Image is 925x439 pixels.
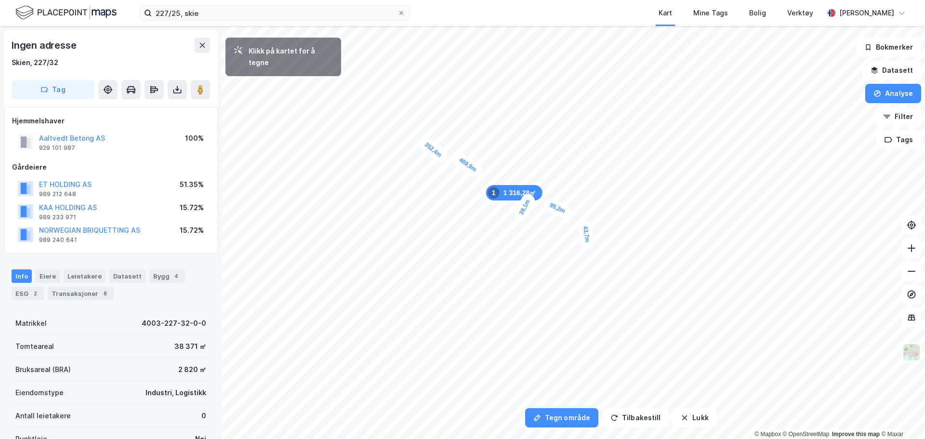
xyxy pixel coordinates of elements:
[15,387,64,399] div: Eiendomstype
[64,269,106,283] div: Leietakere
[876,130,921,149] button: Tags
[839,7,894,19] div: [PERSON_NAME]
[602,408,669,427] button: Tilbakestill
[659,7,672,19] div: Kart
[862,61,921,80] button: Datasett
[180,179,204,190] div: 51.35%
[142,318,206,329] div: 4003-227-32-0-0
[15,318,47,329] div: Matrikkel
[15,410,71,422] div: Antall leietakere
[451,150,484,179] div: Map marker
[12,38,78,53] div: Ingen adresse
[15,341,54,352] div: Tomteareal
[12,287,44,300] div: ESG
[36,269,60,283] div: Eiere
[12,80,94,99] button: Tag
[185,133,204,144] div: 100%
[39,190,76,198] div: 989 212 648
[15,4,117,21] img: logo.f888ab2527a4732fd821a326f86c7f29.svg
[180,202,204,213] div: 15.72%
[877,393,925,439] iframe: Chat Widget
[542,196,573,220] div: Map marker
[39,213,76,221] div: 989 233 971
[48,287,114,300] div: Transaksjoner
[100,289,110,298] div: 8
[673,408,716,427] button: Lukk
[12,115,210,127] div: Hjemmelshaver
[145,387,206,399] div: Industri, Logistikk
[749,7,766,19] div: Bolig
[201,410,206,422] div: 0
[486,185,542,200] div: Map marker
[172,271,181,281] div: 4
[109,269,145,283] div: Datasett
[832,431,880,438] a: Improve this map
[902,343,921,361] img: Z
[249,45,333,68] div: Klikk på kartet for å tegne
[12,57,58,68] div: Skien, 227/32
[180,225,204,236] div: 15.72%
[525,408,598,427] button: Tegn område
[178,364,206,375] div: 2 820 ㎡
[15,364,71,375] div: Bruksareal (BRA)
[39,236,77,244] div: 989 240 641
[578,219,595,249] div: Map marker
[783,431,830,438] a: OpenStreetMap
[12,161,210,173] div: Gårdeiere
[875,107,921,126] button: Filter
[856,38,921,57] button: Bokmerker
[512,192,537,223] div: Map marker
[488,187,500,199] div: 1
[174,341,206,352] div: 38 371 ㎡
[417,135,449,165] div: Map marker
[865,84,921,103] button: Analyse
[149,269,185,283] div: Bygg
[30,289,40,298] div: 2
[787,7,813,19] div: Verktøy
[754,431,781,438] a: Mapbox
[693,7,728,19] div: Mine Tags
[152,6,397,20] input: Søk på adresse, matrikkel, gårdeiere, leietakere eller personer
[39,144,75,152] div: 929 101 987
[12,269,32,283] div: Info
